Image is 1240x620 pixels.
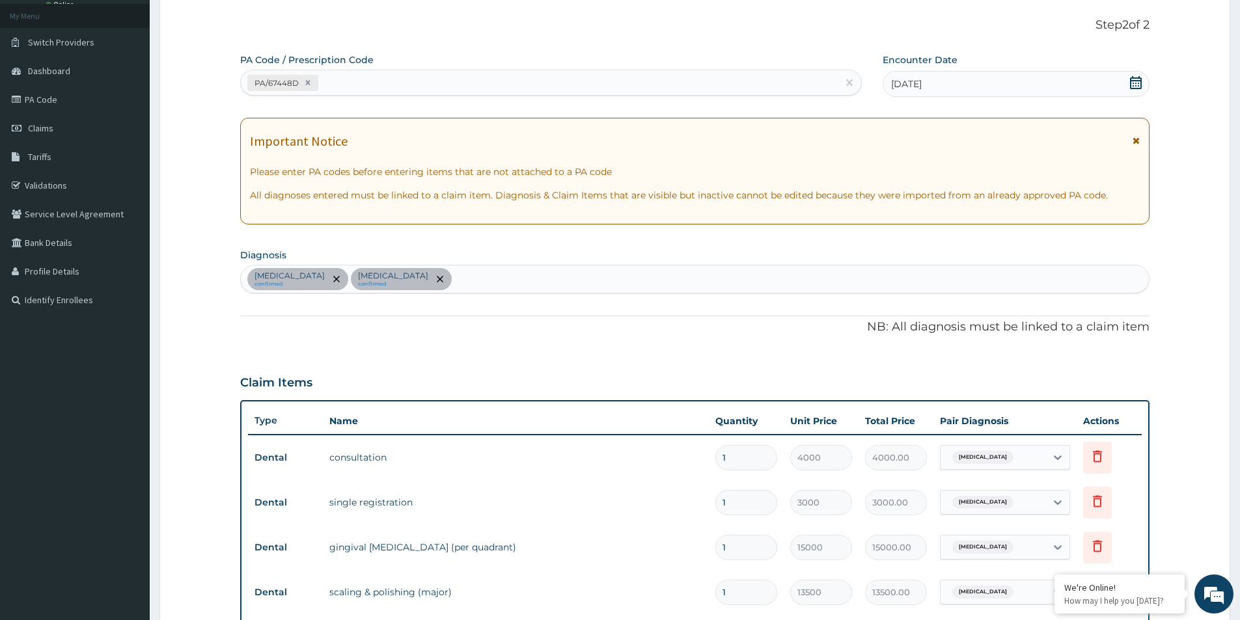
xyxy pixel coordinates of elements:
h3: Claim Items [240,376,312,390]
td: Dental [248,446,323,470]
label: Encounter Date [883,53,958,66]
span: Switch Providers [28,36,94,48]
label: PA Code / Prescription Code [240,53,374,66]
span: [MEDICAL_DATA] [952,541,1013,554]
div: We're Online! [1064,582,1175,593]
textarea: Type your message and hit 'Enter' [7,355,248,401]
div: Minimize live chat window [214,7,245,38]
div: PA/67448D [251,75,301,90]
img: d_794563401_company_1708531726252_794563401 [24,65,53,98]
td: Dental [248,491,323,515]
span: [MEDICAL_DATA] [952,451,1013,464]
p: How may I help you today? [1064,595,1175,606]
th: Unit Price [784,408,859,434]
th: Type [248,409,323,433]
p: Step 2 of 2 [240,18,1150,33]
span: [MEDICAL_DATA] [952,496,1013,509]
p: NB: All diagnosis must be linked to a claim item [240,319,1150,336]
th: Total Price [859,408,933,434]
td: consultation [323,444,709,470]
span: [MEDICAL_DATA] [952,586,1013,599]
td: Dental [248,580,323,604]
span: remove selection option [331,273,342,285]
p: All diagnoses entered must be linked to a claim item. Diagnosis & Claim Items that are visible bu... [250,189,1140,202]
p: Please enter PA codes before entering items that are not attached to a PA code [250,165,1140,178]
th: Pair Diagnosis [933,408,1077,434]
span: remove selection option [434,273,446,285]
th: Actions [1077,408,1142,434]
small: confirmed [255,281,325,288]
span: Claims [28,122,53,134]
td: single registration [323,489,709,515]
th: Quantity [709,408,784,434]
td: Dental [248,535,323,559]
p: [MEDICAL_DATA] [255,271,325,281]
label: Diagnosis [240,249,286,262]
div: Chat with us now [68,73,219,90]
span: Tariffs [28,151,51,163]
th: Name [323,408,709,434]
p: [MEDICAL_DATA] [358,271,428,281]
td: gingival [MEDICAL_DATA] (per quadrant) [323,534,709,560]
td: scaling & polishing (major) [323,579,709,605]
span: We're online! [76,164,180,295]
h1: Important Notice [250,134,348,148]
small: confirmed [358,281,428,288]
span: Dashboard [28,65,70,77]
span: [DATE] [891,77,922,90]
